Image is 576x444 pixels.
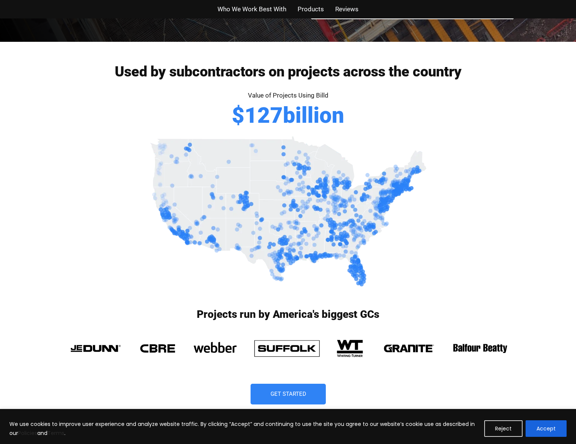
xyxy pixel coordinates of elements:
span: Value of Projects Using Billd [248,92,328,99]
a: Reviews [335,4,359,15]
button: Accept [526,420,567,437]
a: Products [298,4,324,15]
a: Get Started [251,384,326,404]
a: Who We Work Best With [217,4,286,15]
button: Reject [484,420,523,437]
h3: Projects run by America's biggest GCs [62,309,514,320]
a: Terms [47,429,64,437]
h2: Used by subcontractors on projects across the country [62,64,514,79]
span: billion [283,104,344,126]
span: 127 [245,104,283,126]
span: Get Started [270,391,306,397]
span: $ [232,104,245,126]
p: We use cookies to improve user experience and analyze website traffic. By clicking “Accept” and c... [9,420,479,438]
a: Policies [18,429,37,437]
